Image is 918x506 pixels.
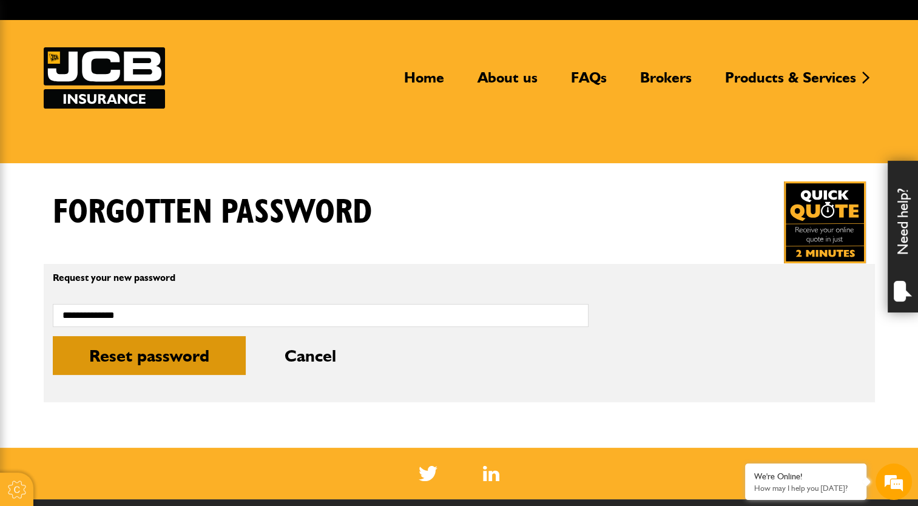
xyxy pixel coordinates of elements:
a: Products & Services [716,69,865,96]
p: How may I help you today? [754,484,857,493]
div: Need help? [888,161,918,312]
a: LinkedIn [483,466,499,481]
p: Request your new password [53,273,589,283]
h1: Forgotten password [53,192,372,233]
div: Minimize live chat window [199,6,228,35]
a: Home [395,69,453,96]
img: Twitter [419,466,437,481]
em: Start Chat [165,374,220,390]
div: We're Online! [754,471,857,482]
img: Linked In [483,466,499,481]
img: d_20077148190_company_1631870298795_20077148190 [21,67,51,84]
div: Chat with us now [63,68,204,84]
a: Get your insurance quote in just 2-minutes [784,181,866,263]
img: Quick Quote [784,181,866,263]
textarea: Type your message and hit 'Enter' [16,220,221,363]
a: JCB Insurance Services [44,47,165,109]
button: Reset password [53,336,246,375]
a: About us [468,69,547,96]
input: Enter your phone number [16,184,221,211]
a: FAQs [562,69,616,96]
input: Enter your last name [16,112,221,139]
input: Enter your email address [16,148,221,175]
img: JCB Insurance Services logo [44,47,165,109]
a: Brokers [631,69,701,96]
button: Cancel [248,336,373,375]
